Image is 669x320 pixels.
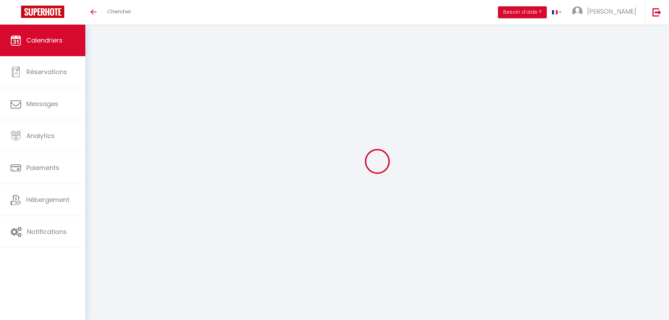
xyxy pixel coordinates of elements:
[572,6,583,17] img: ...
[652,8,661,17] img: logout
[26,67,67,76] span: Réservations
[26,99,58,108] span: Messages
[107,8,131,15] span: Chercher
[26,131,55,140] span: Analytics
[27,227,67,236] span: Notifications
[498,6,547,18] button: Besoin d'aide ?
[21,6,64,18] img: Super Booking
[26,36,63,45] span: Calendriers
[587,7,636,16] span: [PERSON_NAME]
[26,163,59,172] span: Paiements
[26,195,70,204] span: Hébergement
